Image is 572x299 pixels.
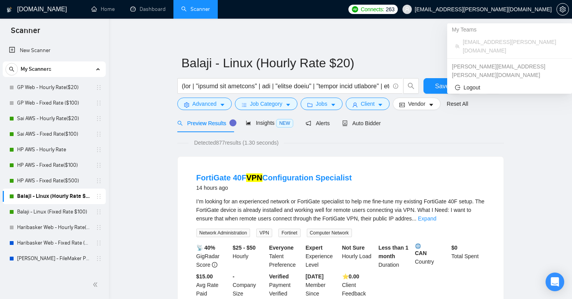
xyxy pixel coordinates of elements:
b: Less than 1 month [378,245,408,259]
span: caret-down [220,102,225,108]
span: holder [96,84,102,91]
span: holder [96,147,102,153]
span: info-circle [212,262,217,268]
b: CAN [415,243,448,256]
span: Connects: [361,5,384,14]
a: GP Web - Fixed Rate ($100) [17,95,91,111]
a: dashboardDashboard [130,6,166,12]
span: Insights [246,120,293,126]
span: VPN [256,229,272,237]
b: ⭐️ 0.00 [342,273,359,280]
span: Network Administration [196,229,250,237]
span: Computer Network [307,229,352,237]
button: search [403,78,419,94]
a: FortiGate 40FVPNConfiguration Specialist [196,173,352,182]
span: holder [96,178,102,184]
span: Auto Bidder [342,120,381,126]
span: search [177,121,183,126]
img: 🌐 [415,243,421,249]
b: Everyone [269,245,294,251]
span: area-chart [246,120,251,126]
span: user [352,102,358,108]
span: Detected 877 results (1.30 seconds) [189,138,284,147]
a: setting [556,6,569,12]
div: Duration [377,243,413,269]
span: ... [412,215,416,222]
span: bars [241,102,247,108]
div: Talent Preference [268,243,304,269]
button: idcardVendorcaret-down [393,98,440,110]
a: HP AWS - Fixed Rate($500) [17,173,91,189]
span: holder [96,255,102,262]
div: Payment Verified [268,272,304,298]
div: 14 hours ago [196,183,352,192]
div: Member Since [304,272,341,298]
div: Hourly Load [341,243,377,269]
div: I’m looking for an experienced network or FortiGate specialist to help me fine-tune my existing F... [196,197,485,223]
span: holder [96,240,102,246]
a: Expand [418,215,436,222]
a: HP AWS - Fixed Rate($100) [17,157,91,173]
span: search [6,66,17,72]
div: My Teams [447,23,572,36]
span: holder [96,224,102,231]
a: Balaji - Linux (Hourly Rate $20) [17,189,91,204]
b: 📡 40% [196,245,215,251]
span: Fortinet [278,229,301,237]
span: Jobs [316,100,327,108]
a: Sai AWS - Hourly Rate($20) [17,111,91,126]
b: $15.00 [196,273,213,280]
span: 263 [386,5,394,14]
mark: VPN [246,173,262,182]
input: Search Freelance Jobs... [182,81,390,91]
b: $25 - $50 [233,245,255,251]
div: Client Feedback [341,272,377,298]
a: HP AWS - Hourly Rate [17,142,91,157]
button: setting [556,3,569,16]
a: Sai AWS - Fixed Rate($100) [17,126,91,142]
span: Alerts [306,120,330,126]
li: New Scanner [3,43,106,58]
div: Experience Level [304,243,341,269]
span: notification [306,121,311,126]
span: holder [96,193,102,199]
div: GigRadar Score [195,243,231,269]
span: NEW [276,119,293,128]
span: caret-down [331,102,336,108]
span: caret-down [285,102,291,108]
button: folderJobscaret-down [301,98,343,110]
span: Vendor [408,100,425,108]
b: Verified [269,273,289,280]
span: user [404,7,410,12]
a: New Scanner [9,43,100,58]
b: $ 0 [451,245,458,251]
div: Tooltip anchor [229,119,236,126]
span: My Scanners [21,61,51,77]
span: setting [184,102,189,108]
span: holder [96,115,102,122]
b: Expert [306,245,323,251]
img: logo [7,3,12,16]
div: hariprasad.b@naethra.com [447,60,572,81]
span: double-left [93,281,100,289]
button: settingAdvancedcaret-down [177,98,232,110]
a: searchScanner [181,6,210,12]
div: Avg Rate Paid [195,272,231,298]
button: search [5,63,18,75]
a: Balaji - Linux (Fixed Rate $100) [17,204,91,220]
a: Haribasker Web - Hourly Rate($25) [17,220,91,235]
span: search [404,82,418,89]
div: Open Intercom Messenger [546,273,564,291]
span: Logout [455,83,564,92]
a: homeHome [91,6,115,12]
b: Not Sure [342,245,365,251]
span: holder [96,100,102,106]
span: team [455,44,460,49]
span: Client [361,100,375,108]
span: holder [96,162,102,168]
button: Save [423,78,461,94]
b: - [233,273,234,280]
span: holder [96,209,102,215]
a: Haribasker Web - Fixed Rate ($100) [17,235,91,251]
div: Hourly [231,243,268,269]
